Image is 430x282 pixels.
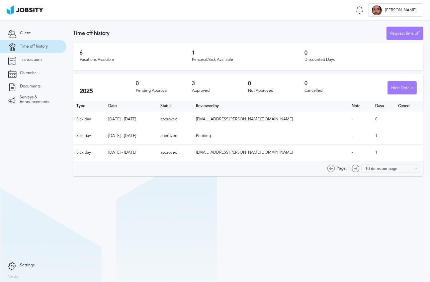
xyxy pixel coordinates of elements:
span: Pending [196,133,211,138]
span: [PERSON_NAME] [382,8,420,13]
h3: 1 [192,50,304,56]
h2: 2025 [80,88,136,95]
td: approved [157,111,193,128]
th: Toggle SortBy [193,101,349,111]
div: Vacations Available [80,58,192,62]
span: Page: 1 [337,166,350,171]
div: Discounted Days [304,58,417,62]
button: Hide Details [387,81,417,94]
h3: 0 [304,80,361,86]
div: Approved [192,88,248,93]
span: - [352,117,353,121]
div: C [372,5,382,15]
div: Personal/Sick Available [192,58,304,62]
button: Request time off [387,27,423,40]
td: approved [157,128,193,144]
td: [DATE] - [DATE] [105,144,157,161]
h3: 0 [136,80,192,86]
span: Documents [20,84,41,89]
h3: 6 [80,50,192,56]
span: Transactions [20,58,42,62]
h3: 0 [304,50,417,56]
div: Pending Approval [136,88,192,93]
td: [DATE] - [DATE] [105,111,157,128]
td: 1 [372,128,395,144]
th: Toggle SortBy [157,101,193,111]
label: Version: [8,275,21,279]
span: [EMAIL_ADDRESS][PERSON_NAME][DOMAIN_NAME] [196,117,293,121]
td: 1 [372,144,395,161]
th: Toggle SortBy [348,101,372,111]
span: [EMAIL_ADDRESS][PERSON_NAME][DOMAIN_NAME] [196,150,293,155]
span: Settings [20,263,35,268]
span: - [352,133,353,138]
h3: 3 [192,80,248,86]
td: Sick day [73,144,105,161]
td: [DATE] - [DATE] [105,128,157,144]
th: Toggle SortBy [105,101,157,111]
div: Cancelled [304,88,361,93]
span: Surveys & Announcements [20,95,58,104]
td: 0 [372,111,395,128]
th: Days [372,101,395,111]
span: Client [20,31,31,36]
img: ab4bad089aa723f57921c736e9817d99.png [7,5,43,15]
span: Calendar [20,71,36,75]
th: Type [73,101,105,111]
h3: Time off history [73,30,387,36]
td: Sick day [73,111,105,128]
span: - [352,150,353,155]
div: Not Approved [248,88,304,93]
h3: 0 [248,80,304,86]
button: C[PERSON_NAME] [368,3,423,17]
th: Cancel [395,101,423,111]
span: Time off history [20,44,48,49]
div: Hide Details [388,81,416,95]
td: approved [157,144,193,161]
td: Sick day [73,128,105,144]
